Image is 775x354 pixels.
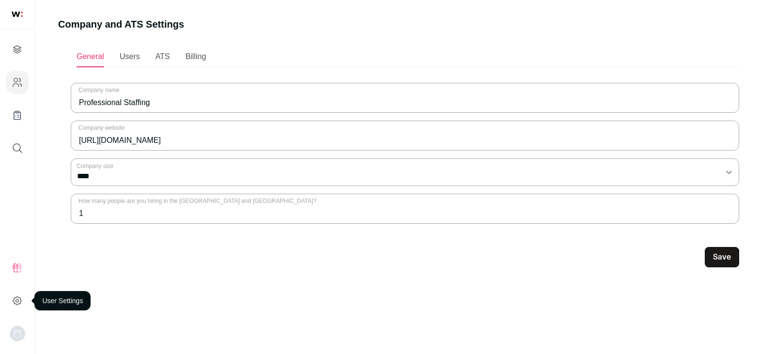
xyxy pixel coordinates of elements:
img: wellfound-shorthand-0d5821cbd27db2630d0214b213865d53afaa358527fdda9d0ea32b1df1b89c2c.svg [12,12,23,17]
input: Company website [71,121,739,151]
a: ATS [155,47,170,66]
button: Open dropdown [10,326,25,341]
span: Billing [186,52,206,61]
button: Save [705,247,739,267]
span: General [77,52,104,61]
input: Company name [71,83,739,113]
a: Projects [6,38,29,61]
a: Users [120,47,140,66]
img: nopic.png [10,326,25,341]
a: Company Lists [6,104,29,127]
span: ATS [155,52,170,61]
span: Users [120,52,140,61]
h1: Company and ATS Settings [58,17,184,31]
a: Company and ATS Settings [6,71,29,94]
input: How many people are you hiring in the US and Canada? [71,194,739,224]
div: User Settings [34,291,91,310]
a: Billing [186,47,206,66]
